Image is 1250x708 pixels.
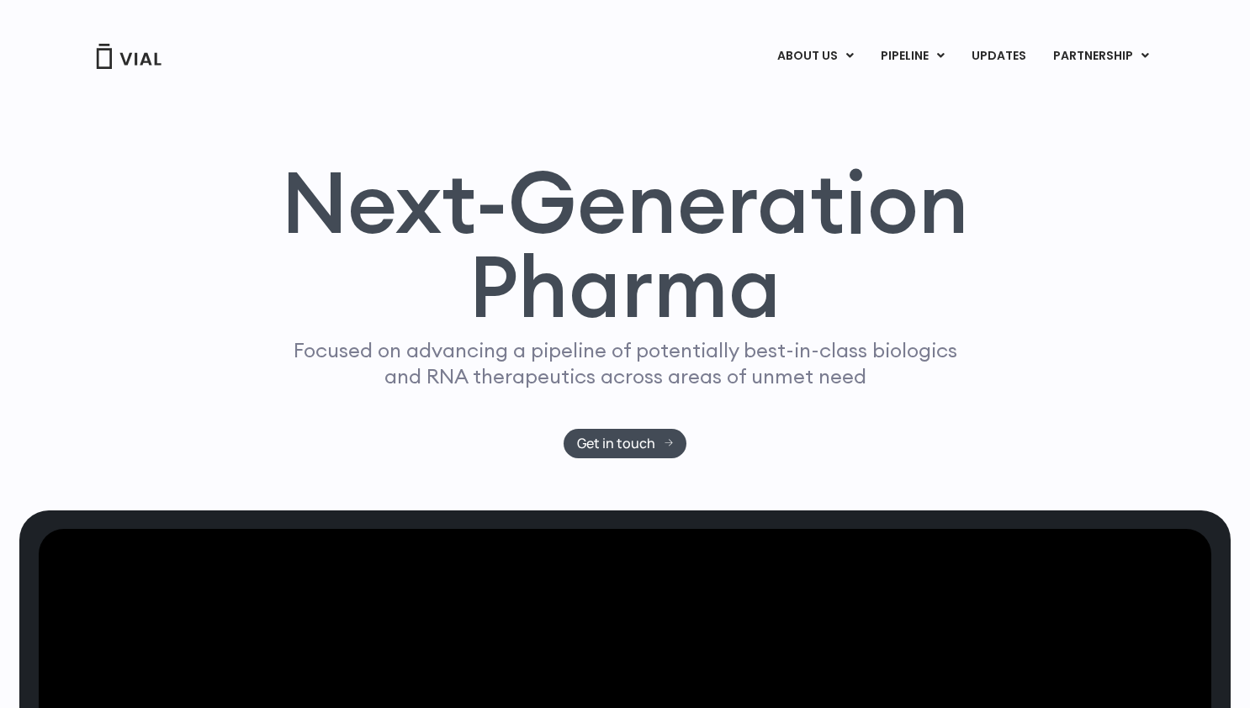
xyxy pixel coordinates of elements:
a: PIPELINEMenu Toggle [867,42,957,71]
a: UPDATES [958,42,1039,71]
a: PARTNERSHIPMenu Toggle [1040,42,1163,71]
img: Vial Logo [95,44,162,69]
h1: Next-Generation Pharma [261,160,989,330]
span: Get in touch [577,437,655,450]
a: Get in touch [564,429,687,458]
a: ABOUT USMenu Toggle [764,42,866,71]
p: Focused on advancing a pipeline of potentially best-in-class biologics and RNA therapeutics acros... [286,337,964,389]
